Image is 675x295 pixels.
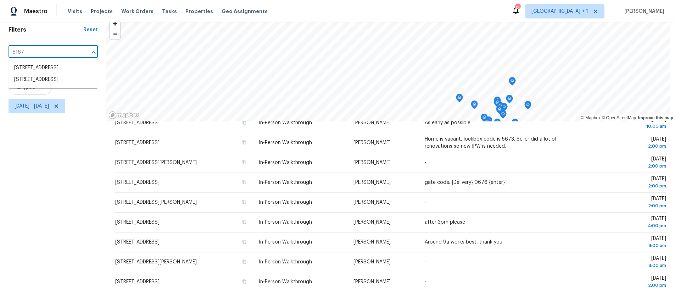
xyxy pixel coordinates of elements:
[259,160,312,165] span: In-Person Walkthrough
[222,8,268,15] span: Geo Assignments
[353,160,391,165] span: [PERSON_NAME]
[115,160,197,165] span: [STREET_ADDRESS][PERSON_NAME]
[9,26,83,33] h1: Filters
[524,101,531,112] div: Map marker
[590,176,666,190] span: [DATE]
[121,8,154,15] span: Work Orders
[259,120,312,125] span: In-Person Walkthrough
[501,103,508,114] div: Map marker
[9,47,78,58] input: Search for an address...
[15,103,49,110] span: [DATE] - [DATE]
[353,220,391,225] span: [PERSON_NAME]
[590,216,666,229] span: [DATE]
[241,219,247,225] button: Copy Address
[590,196,666,209] span: [DATE]
[162,9,177,14] span: Tasks
[425,279,426,284] span: -
[425,180,505,185] span: gate code: {Delivery} 0676 {enter}
[425,120,470,125] span: As early as possible
[494,99,501,110] div: Map marker
[115,120,160,125] span: [STREET_ADDRESS]
[68,8,82,15] span: Visits
[115,240,160,245] span: [STREET_ADDRESS]
[241,278,247,285] button: Copy Address
[425,200,426,205] span: -
[115,279,160,284] span: [STREET_ADDRESS]
[506,95,513,106] div: Map marker
[24,8,48,15] span: Maestro
[590,262,666,269] div: 8:00 am
[108,111,140,119] a: Mapbox homepage
[590,236,666,249] span: [DATE]
[485,116,492,127] div: Map marker
[259,240,312,245] span: In-Person Walkthrough
[259,260,312,264] span: In-Person Walkthrough
[241,239,247,245] button: Copy Address
[425,220,465,225] span: after 3pm please
[481,114,488,125] div: Map marker
[590,282,666,289] div: 2:00 pm
[259,200,312,205] span: In-Person Walkthrough
[638,115,673,120] a: Improve this map
[353,140,391,145] span: [PERSON_NAME]
[353,279,391,284] span: [PERSON_NAME]
[425,137,557,149] span: Home is vacant, lockbox code is 5673. Seller did a lot of renovations so new IPW is needed.
[185,8,213,15] span: Properties
[83,26,98,33] div: Reset
[425,260,426,264] span: -
[353,120,391,125] span: [PERSON_NAME]
[590,222,666,229] div: 4:00 pm
[590,242,666,249] div: 8:00 am
[241,199,247,205] button: Copy Address
[353,260,391,264] span: [PERSON_NAME]
[621,8,664,15] span: [PERSON_NAME]
[110,18,120,29] button: Zoom in
[590,143,666,150] div: 2:00 pm
[9,62,98,74] li: [STREET_ADDRESS]
[531,8,588,15] span: [GEOGRAPHIC_DATA] + 1
[241,258,247,265] button: Copy Address
[9,74,98,86] li: [STREET_ADDRESS]
[590,202,666,209] div: 2:00 pm
[590,137,666,150] span: [DATE]
[590,163,666,170] div: 2:00 pm
[115,220,160,225] span: [STREET_ADDRESS]
[497,102,504,113] div: Map marker
[456,94,463,105] div: Map marker
[91,8,113,15] span: Projects
[89,48,99,58] button: Close
[590,123,666,130] div: 10:00 am
[496,105,503,116] div: Map marker
[590,256,666,269] span: [DATE]
[471,100,478,111] div: Map marker
[115,200,197,205] span: [STREET_ADDRESS][PERSON_NAME]
[515,4,520,11] div: 13
[512,119,519,130] div: Map marker
[509,77,516,88] div: Map marker
[259,140,312,145] span: In-Person Walkthrough
[590,276,666,289] span: [DATE]
[241,139,247,146] button: Copy Address
[110,29,120,39] button: Zoom out
[115,260,197,264] span: [STREET_ADDRESS][PERSON_NAME]
[590,117,666,130] span: [DATE]
[353,240,391,245] span: [PERSON_NAME]
[241,119,247,126] button: Copy Address
[590,157,666,170] span: [DATE]
[425,240,502,245] span: Around 9a works best, thank you
[115,140,160,145] span: [STREET_ADDRESS]
[241,179,247,185] button: Copy Address
[602,115,636,120] a: OpenStreetMap
[581,115,601,120] a: Mapbox
[259,220,312,225] span: In-Person Walkthrough
[494,119,501,130] div: Map marker
[115,180,160,185] span: [STREET_ADDRESS]
[494,97,501,108] div: Map marker
[500,110,507,121] div: Map marker
[259,279,312,284] span: In-Person Walkthrough
[106,15,670,121] canvas: Map
[259,180,312,185] span: In-Person Walkthrough
[425,160,426,165] span: -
